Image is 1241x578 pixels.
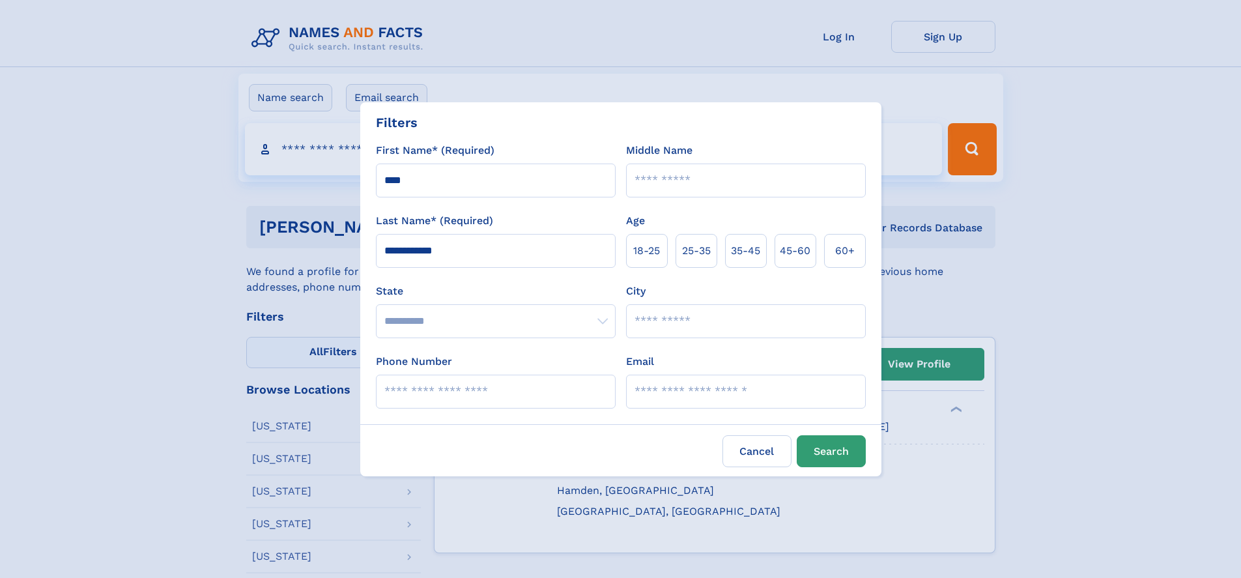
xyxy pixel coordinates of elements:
[626,143,692,158] label: Middle Name
[626,354,654,369] label: Email
[835,243,855,259] span: 60+
[376,283,616,299] label: State
[376,143,494,158] label: First Name* (Required)
[626,213,645,229] label: Age
[682,243,711,259] span: 25‑35
[633,243,660,259] span: 18‑25
[780,243,810,259] span: 45‑60
[376,354,452,369] label: Phone Number
[731,243,760,259] span: 35‑45
[376,213,493,229] label: Last Name* (Required)
[376,113,418,132] div: Filters
[797,435,866,467] button: Search
[722,435,792,467] label: Cancel
[626,283,646,299] label: City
